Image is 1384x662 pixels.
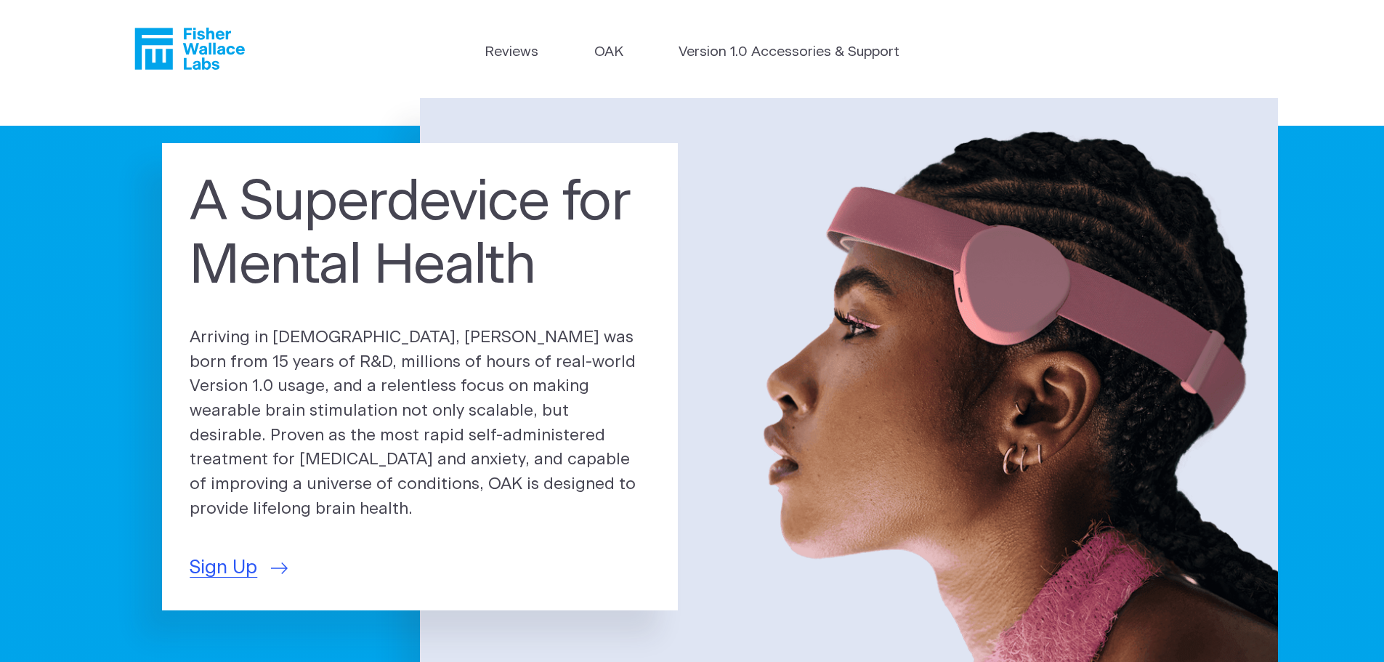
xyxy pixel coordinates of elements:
a: Version 1.0 Accessories & Support [679,42,899,63]
a: Sign Up [190,554,288,582]
p: Arriving in [DEMOGRAPHIC_DATA], [PERSON_NAME] was born from 15 years of R&D, millions of hours of... [190,326,650,522]
a: Fisher Wallace [134,28,245,70]
a: OAK [594,42,623,63]
span: Sign Up [190,554,257,582]
h1: A Superdevice for Mental Health [190,171,650,299]
a: Reviews [485,42,538,63]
